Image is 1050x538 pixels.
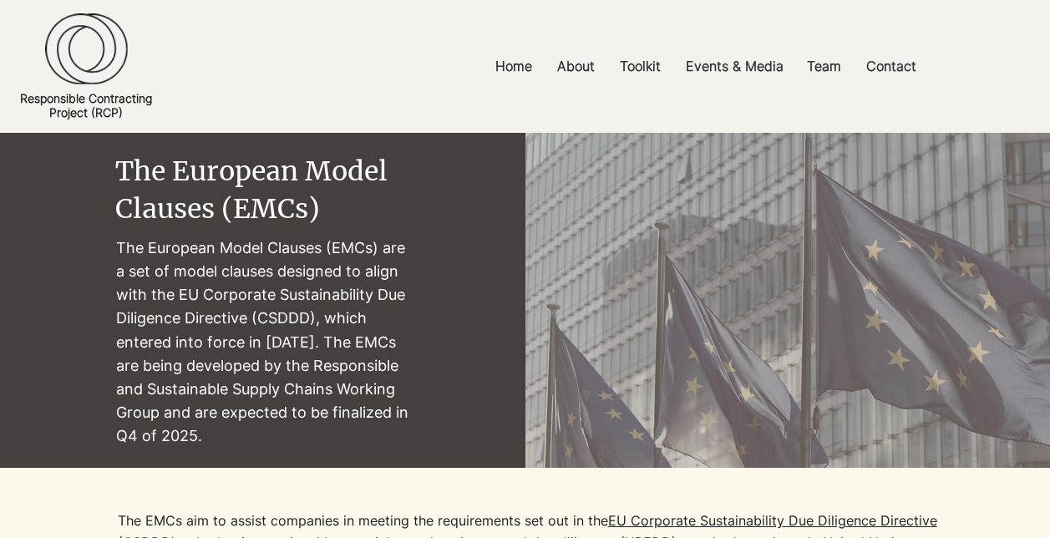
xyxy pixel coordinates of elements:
a: About [545,48,607,85]
p: Events & Media [677,48,792,85]
span: The European Model Clauses (EMCs) [115,155,388,226]
a: Home [483,48,545,85]
p: Team [799,48,850,85]
nav: Site [362,48,1050,85]
a: Events & Media [673,48,794,85]
p: Home [487,48,540,85]
a: Team [794,48,854,85]
p: Toolkit [611,48,669,85]
a: Contact [854,48,929,85]
p: Contact [858,48,925,85]
a: Toolkit [607,48,673,85]
p: The European Model Clauses (EMCs) are a set of model clauses designed to align with the EU Corpor... [116,236,410,448]
a: Responsible ContractingProject (RCP) [20,91,152,119]
p: About [549,48,603,85]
